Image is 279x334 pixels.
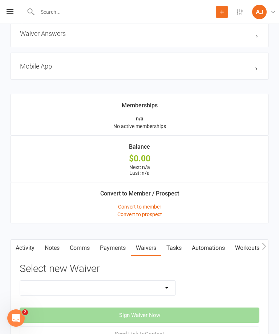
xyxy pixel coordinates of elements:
[117,211,162,217] a: Convert to prospect
[113,123,166,129] span: No active memberships
[22,309,28,315] span: 2
[187,240,230,256] a: Automations
[131,240,161,256] a: Waivers
[100,189,179,202] div: Convert to Member / Prospect
[65,240,95,256] a: Comms
[20,62,259,70] h3: Mobile App
[20,30,259,37] h3: Waiver Answers
[11,240,40,256] a: Activity
[40,240,65,256] a: Notes
[161,240,187,256] a: Tasks
[129,142,150,155] div: Balance
[95,240,131,256] a: Payments
[230,240,264,256] a: Workouts
[20,263,259,275] h3: Select new Waiver
[17,164,262,176] p: Next: n/a Last: n/a
[118,204,161,210] a: Convert to member
[136,116,143,121] strong: n/a
[252,5,267,19] div: AJ
[17,155,262,162] div: $0.00
[7,309,25,327] iframe: Intercom live chat
[35,7,216,17] input: Search...
[122,101,158,114] div: Memberships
